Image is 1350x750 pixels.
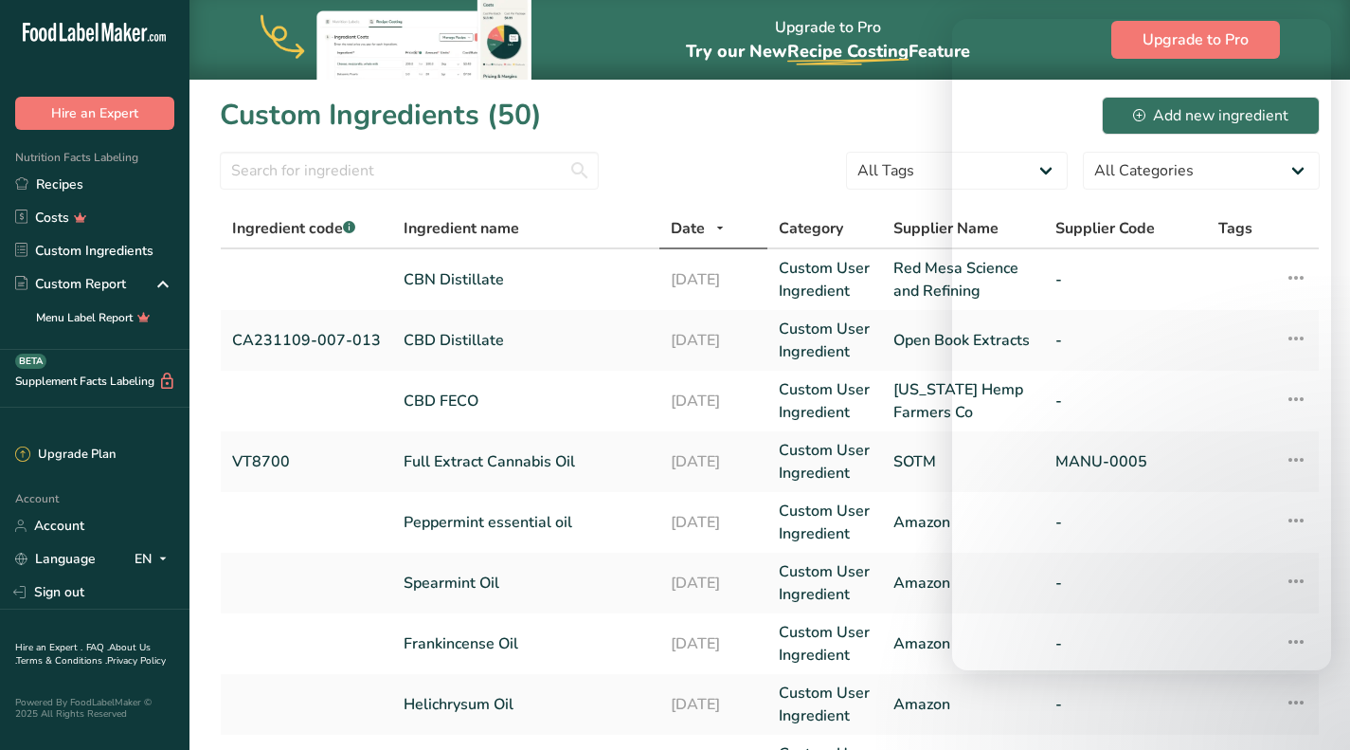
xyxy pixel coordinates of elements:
a: [DATE] [671,632,756,655]
h1: Custom Ingredients (50) [220,94,542,137]
a: Custom User Ingredient [779,439,871,485]
a: [DATE] [671,268,756,291]
a: Amazon [893,693,1033,716]
button: Hire an Expert [15,97,174,130]
a: Custom User Ingredient [779,257,871,302]
span: Supplier Name [893,217,999,240]
div: EN [135,548,174,571]
a: Amazon [893,511,1033,534]
span: Ingredient name [404,217,519,240]
span: Ingredient code [232,218,355,239]
a: Amazon [893,572,1033,595]
a: [DATE] [671,329,756,352]
iframe: To enrich screen reader interactions, please activate Accessibility in Grammarly extension settings [952,19,1331,670]
span: Recipe Costing [787,40,909,63]
a: [DATE] [671,390,756,412]
iframe: To enrich screen reader interactions, please activate Accessibility in Grammarly extension settings [1286,686,1331,731]
a: Custom User Ingredient [779,318,871,363]
input: Search for ingredient [220,152,599,190]
a: Custom User Ingredient [779,378,871,424]
a: Custom User Ingredient [779,500,871,545]
a: Peppermint essential oil [404,511,648,534]
span: Try our New Feature [686,40,970,63]
a: [DATE] [671,572,756,595]
a: [US_STATE] Hemp Farmers Co [893,378,1033,424]
a: Red Mesa Science and Refining [893,257,1033,302]
a: VT8700 [232,450,381,473]
a: Language [15,542,96,576]
a: Custom User Ingredient [779,621,871,667]
a: Amazon [893,632,1033,655]
a: Custom User Ingredient [779,560,871,606]
span: Date [671,217,705,240]
a: CBD Distillate [404,329,648,352]
a: Terms & Conditions . [16,654,107,668]
a: [DATE] [671,693,756,716]
div: Upgrade to Pro [686,1,970,80]
a: - [1055,693,1196,716]
a: Custom User Ingredient [779,682,871,727]
a: FAQ . [86,641,109,654]
a: Open Book Extracts [893,329,1033,352]
div: Powered By FoodLabelMaker © 2025 All Rights Reserved [15,697,174,720]
a: SOTM [893,450,1033,473]
a: CBD FECO [404,390,648,412]
a: [DATE] [671,511,756,534]
a: Hire an Expert . [15,641,82,654]
span: Category [779,217,843,240]
a: Helichrysum Oil [404,693,648,716]
div: Upgrade Plan [15,446,116,465]
div: Custom Report [15,274,126,294]
a: CBN Distillate [404,268,648,291]
a: Privacy Policy [107,654,166,668]
a: Full Extract Cannabis Oil [404,450,648,473]
a: [DATE] [671,450,756,473]
a: About Us . [15,641,151,668]
a: CA231109-007-013 [232,329,381,352]
div: BETA [15,354,46,369]
a: Frankincense Oil [404,632,648,655]
a: Spearmint Oil [404,572,648,595]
